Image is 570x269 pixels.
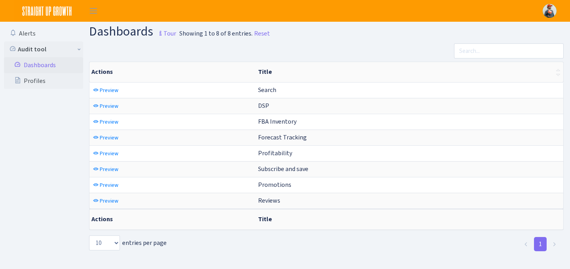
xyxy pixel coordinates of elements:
span: Preview [100,134,118,141]
span: Promotions [258,181,291,189]
span: Reviews [258,196,280,205]
img: jack [543,4,557,18]
a: Audit tool [4,41,83,57]
a: Dashboards [4,57,83,73]
th: Title [255,209,563,229]
a: Tour [153,23,176,40]
a: Preview [91,179,120,191]
a: Preview [91,195,120,207]
h1: Dashboards [89,25,176,40]
span: Preview [100,197,118,205]
a: Preview [91,100,120,112]
th: Actions [89,209,255,229]
a: Preview [91,163,120,175]
span: Profitability [258,149,292,157]
span: DSP [258,102,269,110]
a: j [543,4,557,18]
label: entries per page [89,235,167,250]
th: Actions [89,62,255,82]
a: Preview [91,116,120,128]
span: Preview [100,150,118,157]
a: Preview [91,132,120,144]
span: Preview [100,181,118,189]
span: Forecast Tracking [258,133,307,141]
span: Preview [100,166,118,173]
a: Preview [91,147,120,160]
select: entries per page [89,235,120,250]
button: Toggle navigation [84,4,103,17]
th: Title : activate to sort column ascending [255,62,563,82]
input: Search... [454,43,564,58]
a: Alerts [4,26,83,41]
div: Showing 1 to 8 of 8 entries. [179,29,253,38]
a: Profiles [4,73,83,89]
span: FBA Inventory [258,117,296,126]
span: Search [258,86,276,94]
span: Preview [100,87,118,94]
a: Preview [91,84,120,96]
span: Subscribe and save [258,165,308,173]
a: Reset [254,29,270,38]
a: 1 [534,237,547,251]
span: Preview [100,102,118,110]
small: Tour [156,27,176,40]
span: Preview [100,118,118,126]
